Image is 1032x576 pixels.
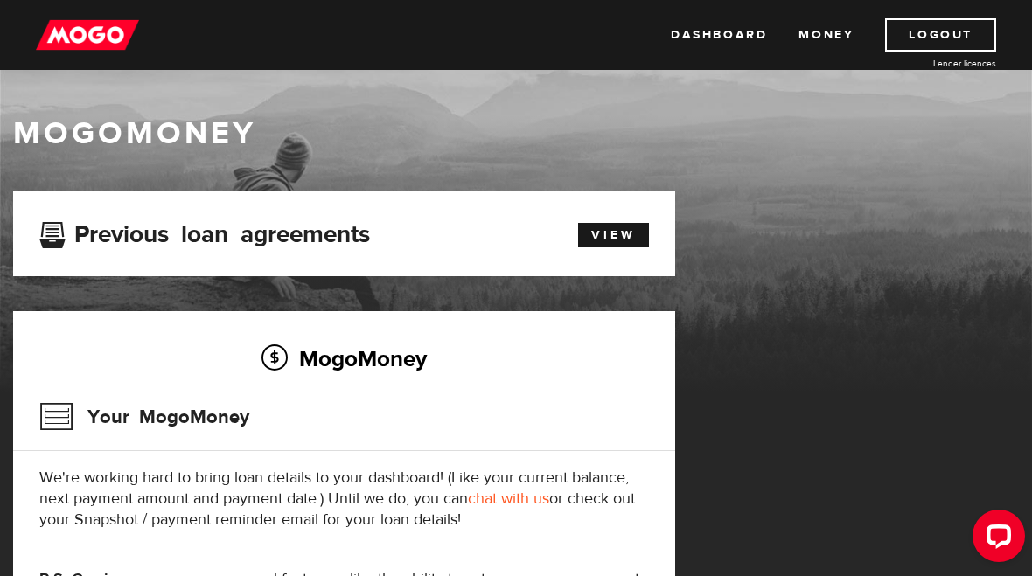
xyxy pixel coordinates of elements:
[798,18,854,52] a: Money
[959,503,1032,576] iframe: LiveChat chat widget
[671,18,767,52] a: Dashboard
[39,220,370,243] h3: Previous loan agreements
[865,57,996,70] a: Lender licences
[39,340,649,377] h2: MogoMoney
[36,18,139,52] img: mogo_logo-11ee424be714fa7cbb0f0f49df9e16ec.png
[468,489,549,509] a: chat with us
[578,223,649,247] a: View
[39,468,649,531] p: We're working hard to bring loan details to your dashboard! (Like your current balance, next paym...
[885,18,996,52] a: Logout
[39,394,249,440] h3: Your MogoMoney
[13,115,1019,152] h1: MogoMoney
